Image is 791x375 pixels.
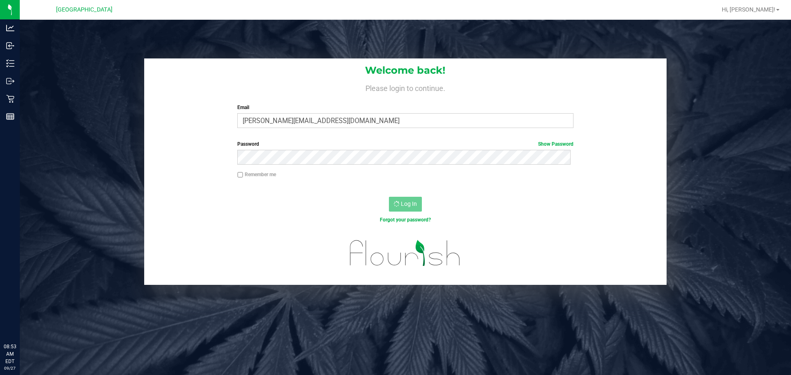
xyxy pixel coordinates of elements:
[6,95,14,103] inline-svg: Retail
[237,141,259,147] span: Password
[4,365,16,371] p: 09/27
[389,197,422,212] button: Log In
[56,6,112,13] span: [GEOGRAPHIC_DATA]
[538,141,573,147] a: Show Password
[6,42,14,50] inline-svg: Inbound
[380,217,431,223] a: Forgot your password?
[401,200,417,207] span: Log In
[144,65,667,76] h1: Welcome back!
[237,104,573,111] label: Email
[340,232,470,274] img: flourish_logo.svg
[722,6,775,13] span: Hi, [PERSON_NAME]!
[4,343,16,365] p: 08:53 AM EDT
[237,172,243,178] input: Remember me
[237,171,276,178] label: Remember me
[6,59,14,68] inline-svg: Inventory
[6,112,14,121] inline-svg: Reports
[144,82,667,92] h4: Please login to continue.
[6,77,14,85] inline-svg: Outbound
[6,24,14,32] inline-svg: Analytics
